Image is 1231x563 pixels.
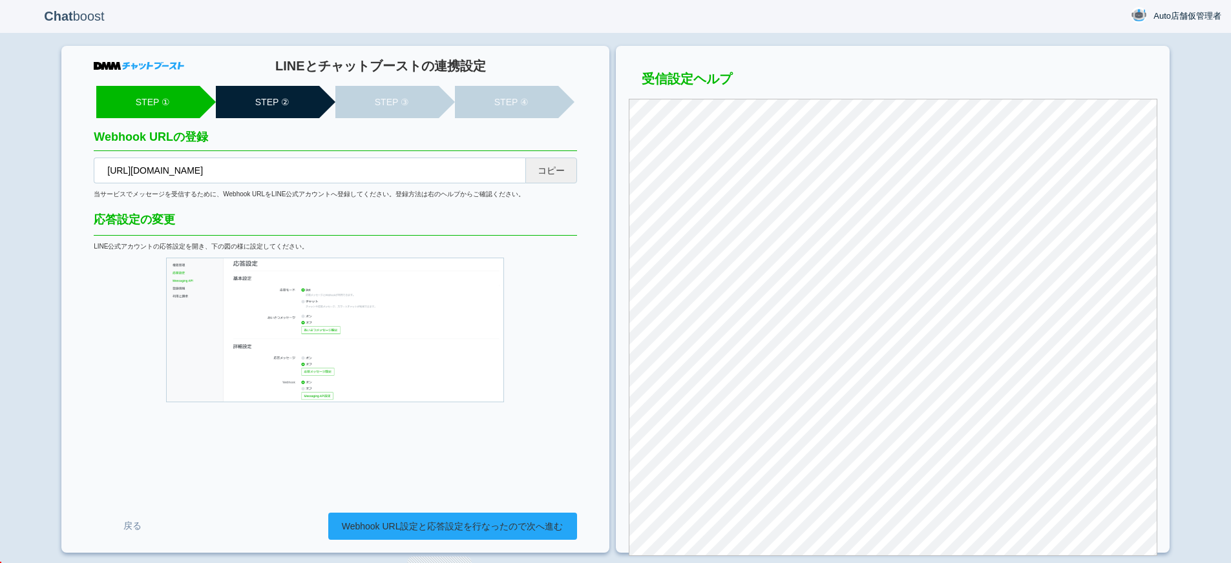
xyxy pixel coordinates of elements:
[94,190,576,199] div: 当サービスでメッセージを受信するために、Webhook URLをLINE公式アカウントへ登録してください。登録方法は右のヘルプからご確認ください。
[328,513,577,540] a: Webhook URL設定と応答設定を行なったので次へ進む
[94,131,576,151] h2: Webhook URLの登録
[525,158,577,183] button: コピー
[335,86,439,118] li: STEP ③
[94,514,171,538] a: 戻る
[94,212,576,236] div: 応答設定の変更
[96,86,200,118] li: STEP ①
[44,9,72,23] b: Chat
[94,242,576,251] div: LINE公式アカウントの応答設定を開き、下の図の様に設定してください。
[1153,10,1221,23] span: Auto店舗仮管理者
[629,72,1157,92] h3: 受信設定ヘルプ
[184,59,576,73] h1: LINEとチャットブーストの連携設定
[1131,7,1147,23] img: User Image
[455,86,558,118] li: STEP ④
[166,258,504,402] img: LINE公式アカウント応答設定
[94,62,184,70] img: DMMチャットブースト
[216,86,319,118] li: STEP ②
